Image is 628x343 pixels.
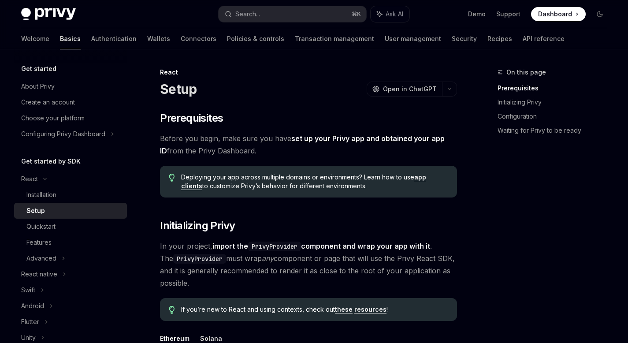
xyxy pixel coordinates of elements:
[21,174,38,184] div: React
[367,82,442,97] button: Open in ChatGPT
[248,242,301,251] code: PrivyProvider
[538,10,572,19] span: Dashboard
[21,28,49,49] a: Welcome
[21,8,76,20] img: dark logo
[26,237,52,248] div: Features
[181,173,449,190] span: Deploying your app across multiple domains or environments? Learn how to use to customize Privy’s...
[498,109,614,123] a: Configuration
[160,132,457,157] span: Before you begin, make sure you have from the Privy Dashboard.
[386,10,403,19] span: Ask AI
[181,305,449,314] span: If you’re new to React and using contexts, check out !
[21,113,85,123] div: Choose your platform
[160,134,445,156] a: set up your Privy app and obtained your app ID
[593,7,607,21] button: Toggle dark mode
[21,332,36,343] div: Unity
[26,205,45,216] div: Setup
[21,156,81,167] h5: Get started by SDK
[21,301,44,311] div: Android
[21,63,56,74] h5: Get started
[219,6,366,22] button: Search...⌘K
[169,306,175,314] svg: Tip
[160,81,197,97] h1: Setup
[181,28,216,49] a: Connectors
[371,6,409,22] button: Ask AI
[506,67,546,78] span: On this page
[235,9,260,19] div: Search...
[14,203,127,219] a: Setup
[26,190,56,200] div: Installation
[498,123,614,138] a: Waiting for Privy to be ready
[60,28,81,49] a: Basics
[468,10,486,19] a: Demo
[21,81,55,92] div: About Privy
[14,110,127,126] a: Choose your platform
[173,254,226,264] code: PrivyProvider
[212,242,430,250] strong: import the component and wrap your app with it
[496,10,520,19] a: Support
[352,11,361,18] span: ⌘ K
[383,85,437,93] span: Open in ChatGPT
[14,219,127,235] a: Quickstart
[147,28,170,49] a: Wallets
[487,28,512,49] a: Recipes
[14,235,127,250] a: Features
[26,253,56,264] div: Advanced
[452,28,477,49] a: Security
[26,221,56,232] div: Quickstart
[531,7,586,21] a: Dashboard
[14,187,127,203] a: Installation
[160,240,457,289] span: In your project, . The must wrap component or page that will use the Privy React SDK, and it is g...
[498,95,614,109] a: Initializing Privy
[21,269,57,280] div: React native
[14,78,127,94] a: About Privy
[14,94,127,110] a: Create an account
[262,254,274,263] em: any
[523,28,565,49] a: API reference
[169,174,175,182] svg: Tip
[21,97,75,108] div: Create an account
[227,28,284,49] a: Policies & controls
[160,68,457,77] div: React
[21,129,105,139] div: Configuring Privy Dashboard
[160,219,235,233] span: Initializing Privy
[354,306,386,313] a: resources
[21,285,35,295] div: Swift
[385,28,441,49] a: User management
[295,28,374,49] a: Transaction management
[498,81,614,95] a: Prerequisites
[21,317,39,327] div: Flutter
[160,111,223,125] span: Prerequisites
[335,306,353,313] a: these
[91,28,137,49] a: Authentication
